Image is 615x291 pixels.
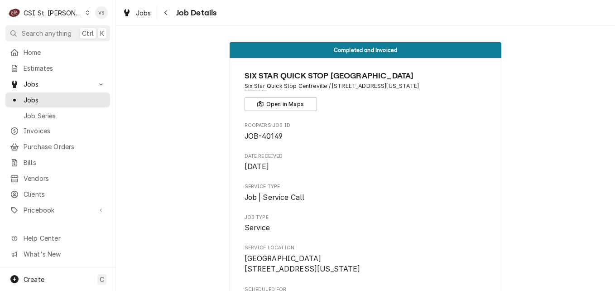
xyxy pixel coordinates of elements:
span: Bills [24,158,106,167]
a: Estimates [5,61,110,76]
span: C [100,275,104,284]
a: Go to Help Center [5,231,110,246]
span: Service [245,223,270,232]
span: Service Location [245,253,487,275]
a: Invoices [5,123,110,138]
span: Service Location [245,244,487,252]
span: K [100,29,104,38]
span: Date Received [245,153,487,160]
a: Jobs [5,92,110,107]
span: Date Received [245,161,487,172]
div: Roopairs Job ID [245,122,487,141]
span: Job | Service Call [245,193,305,202]
div: CSI St. Louis's Avatar [8,6,21,19]
a: Go to Jobs [5,77,110,92]
span: [DATE] [245,162,269,171]
div: Vicky Stuesse's Avatar [95,6,108,19]
span: Job Details [173,7,217,19]
a: Vendors [5,171,110,186]
a: Job Series [5,108,110,123]
button: Navigate back [159,5,173,20]
span: JOB-40149 [245,132,283,141]
span: Purchase Orders [24,142,106,151]
span: Create [24,276,44,283]
span: Clients [24,189,106,199]
span: Jobs [24,79,92,89]
span: [GEOGRAPHIC_DATA] [STREET_ADDRESS][US_STATE] [245,254,360,274]
div: Client Information [245,70,487,111]
div: Status [230,42,501,58]
span: Pricebook [24,205,92,215]
a: Jobs [119,5,155,20]
a: Bills [5,155,110,170]
span: Service Type [245,183,487,190]
div: C [8,6,21,19]
span: Service Type [245,192,487,203]
span: Estimates [24,63,106,73]
span: Jobs [136,8,151,18]
a: Home [5,45,110,60]
div: VS [95,6,108,19]
span: What's New [24,249,105,259]
span: Help Center [24,233,105,243]
span: Completed and Invoiced [334,47,398,53]
span: Invoices [24,126,106,136]
div: Service Location [245,244,487,275]
span: Job Type [245,223,487,233]
button: Search anythingCtrlK [5,25,110,41]
span: Address [245,82,487,90]
span: Roopairs Job ID [245,122,487,129]
a: Go to What's New [5,247,110,262]
span: Search anything [22,29,72,38]
div: Job Type [245,214,487,233]
span: Job Series [24,111,106,121]
span: Name [245,70,487,82]
span: Roopairs Job ID [245,131,487,142]
div: Date Received [245,153,487,172]
button: Open in Maps [245,97,317,111]
a: Go to Pricebook [5,203,110,218]
span: Vendors [24,174,106,183]
a: Clients [5,187,110,202]
a: Purchase Orders [5,139,110,154]
span: Job Type [245,214,487,221]
span: Jobs [24,95,106,105]
div: CSI St. [PERSON_NAME] [24,8,82,18]
div: Service Type [245,183,487,203]
span: Home [24,48,106,57]
span: Ctrl [82,29,94,38]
